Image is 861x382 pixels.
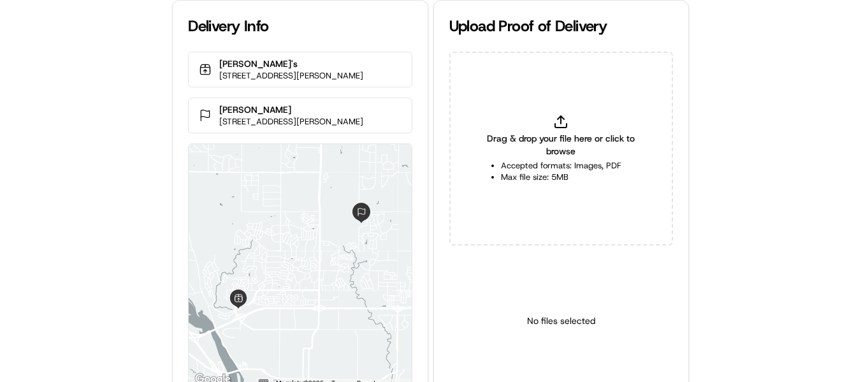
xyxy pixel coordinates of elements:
p: [PERSON_NAME] [219,103,363,116]
div: Delivery Info [188,16,412,36]
p: [STREET_ADDRESS][PERSON_NAME] [219,70,363,82]
p: No files selected [527,314,595,327]
li: Max file size: 5MB [501,172,621,183]
p: [PERSON_NAME]'s [219,57,363,70]
div: Upload Proof of Delivery [449,16,673,36]
span: Drag & drop your file here or click to browse [481,132,641,158]
p: [STREET_ADDRESS][PERSON_NAME] [219,116,363,128]
li: Accepted formats: Images, PDF [501,160,621,172]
